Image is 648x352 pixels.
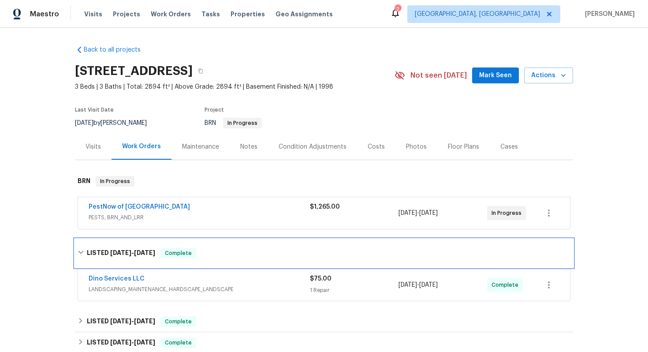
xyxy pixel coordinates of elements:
span: Project [205,107,224,112]
h6: LISTED [87,316,155,327]
span: Actions [531,70,566,81]
h2: [STREET_ADDRESS] [75,67,193,75]
span: Maestro [30,10,59,19]
button: Copy Address [193,63,209,79]
a: Back to all projects [75,45,160,54]
span: Complete [492,281,522,289]
span: Tasks [201,11,220,17]
span: Complete [161,249,195,258]
h6: LISTED [87,248,155,258]
span: Complete [161,317,195,326]
span: [DATE] [110,250,131,256]
div: Cases [500,142,518,151]
span: - [110,250,155,256]
div: Condition Adjustments [279,142,346,151]
span: In Progress [492,209,525,217]
span: Work Orders [151,10,191,19]
div: by [PERSON_NAME] [75,118,157,128]
h6: LISTED [87,337,155,348]
span: Geo Assignments [276,10,333,19]
button: Mark Seen [472,67,519,84]
span: $75.00 [310,276,331,282]
span: Complete [161,338,195,347]
span: Mark Seen [479,70,512,81]
span: [DATE] [110,339,131,345]
div: BRN In Progress [75,167,573,195]
span: - [398,209,438,217]
span: Last Visit Date [75,107,114,112]
span: Properties [231,10,265,19]
div: Notes [240,142,257,151]
button: Actions [524,67,573,84]
span: [DATE] [398,282,417,288]
span: - [398,281,438,289]
span: [DATE] [75,120,93,126]
span: [DATE] [398,210,417,216]
div: Maintenance [182,142,219,151]
span: PESTS, BRN_AND_LRR [89,213,310,222]
div: LISTED [DATE]-[DATE]Complete [75,311,573,332]
div: Floor Plans [448,142,479,151]
span: [DATE] [134,339,155,345]
span: Visits [84,10,102,19]
span: In Progress [97,177,134,186]
span: [DATE] [110,318,131,324]
div: Photos [406,142,427,151]
span: 3 Beds | 3 Baths | Total: 2894 ft² | Above Grade: 2894 ft² | Basement Finished: N/A | 1998 [75,82,395,91]
span: Projects [113,10,140,19]
span: [PERSON_NAME] [581,10,635,19]
span: BRN [205,120,262,126]
span: [GEOGRAPHIC_DATA], [GEOGRAPHIC_DATA] [415,10,540,19]
span: $1,265.00 [310,204,340,210]
h6: BRN [78,176,90,187]
div: Costs [368,142,385,151]
span: - [110,339,155,345]
span: Not seen [DATE] [410,71,467,80]
span: [DATE] [419,210,438,216]
span: [DATE] [419,282,438,288]
a: PestNow of [GEOGRAPHIC_DATA] [89,204,190,210]
div: Visits [86,142,101,151]
div: 1 Repair [310,286,398,295]
div: 7 [395,5,401,14]
span: [DATE] [134,250,155,256]
span: [DATE] [134,318,155,324]
span: In Progress [224,120,261,126]
a: Dino Services LLC [89,276,145,282]
span: - [110,318,155,324]
div: Work Orders [122,142,161,151]
div: LISTED [DATE]-[DATE]Complete [75,239,573,267]
span: LANDSCAPING_MAINTENANCE, HARDSCAPE_LANDSCAPE [89,285,310,294]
